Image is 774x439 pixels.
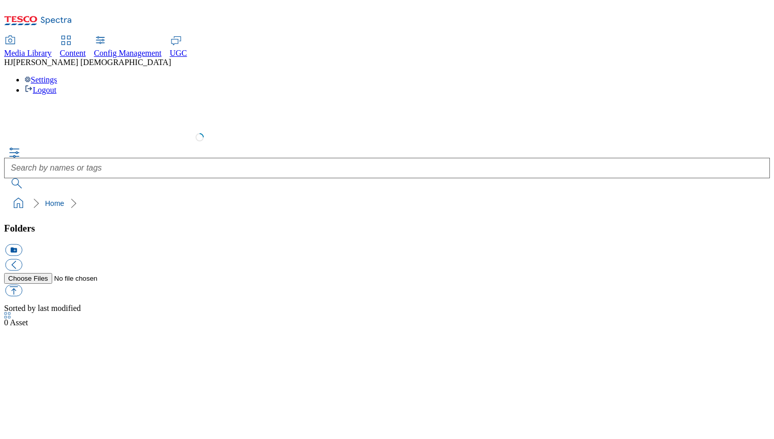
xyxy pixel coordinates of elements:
[4,158,770,178] input: Search by names or tags
[4,223,770,234] h3: Folders
[170,36,187,58] a: UGC
[4,318,28,327] span: Asset
[25,75,57,84] a: Settings
[60,49,86,57] span: Content
[170,49,187,57] span: UGC
[4,36,52,58] a: Media Library
[94,36,162,58] a: Config Management
[4,318,10,327] span: 0
[4,49,52,57] span: Media Library
[60,36,86,58] a: Content
[45,199,64,207] a: Home
[10,195,27,212] a: home
[4,58,13,67] span: HJ
[4,194,770,213] nav: breadcrumb
[13,58,171,67] span: [PERSON_NAME] [DEMOGRAPHIC_DATA]
[25,86,56,94] a: Logout
[94,49,162,57] span: Config Management
[4,304,81,312] span: Sorted by last modified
